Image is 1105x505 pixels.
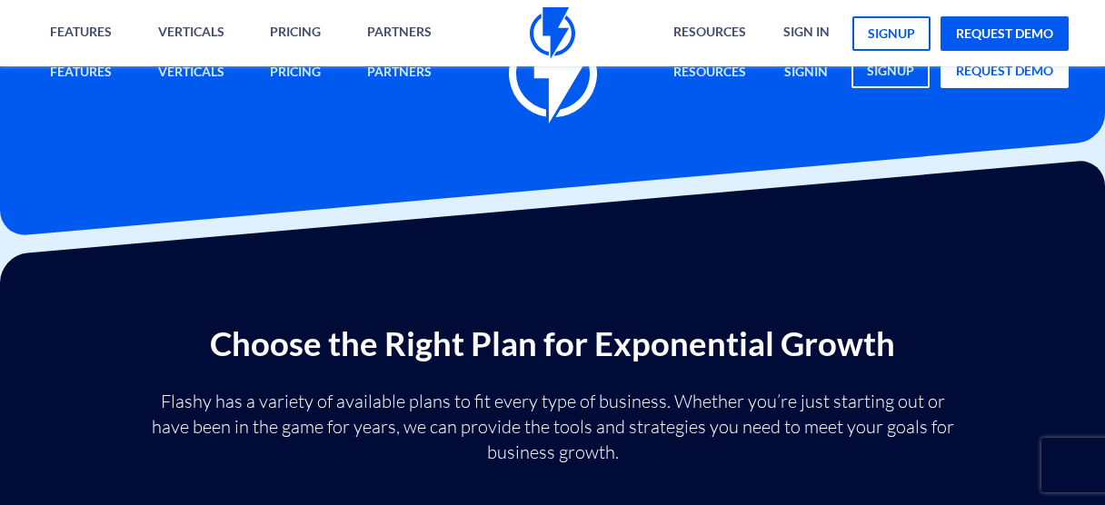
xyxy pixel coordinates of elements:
a: signup [851,54,930,88]
p: Flashy has a variety of available plans to fit every type of business. Whether you’re just starti... [144,389,961,465]
a: Features [36,54,125,93]
a: Verticals [144,54,238,93]
a: Pricing [256,54,334,93]
a: request demo [941,16,1069,51]
a: Partners [353,54,445,93]
a: signup [852,16,931,51]
a: request demo [941,54,1069,88]
a: signin [771,54,841,93]
h2: Choose the Right Plan for Exponential Growth [14,325,1091,361]
a: Resources [660,54,760,93]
